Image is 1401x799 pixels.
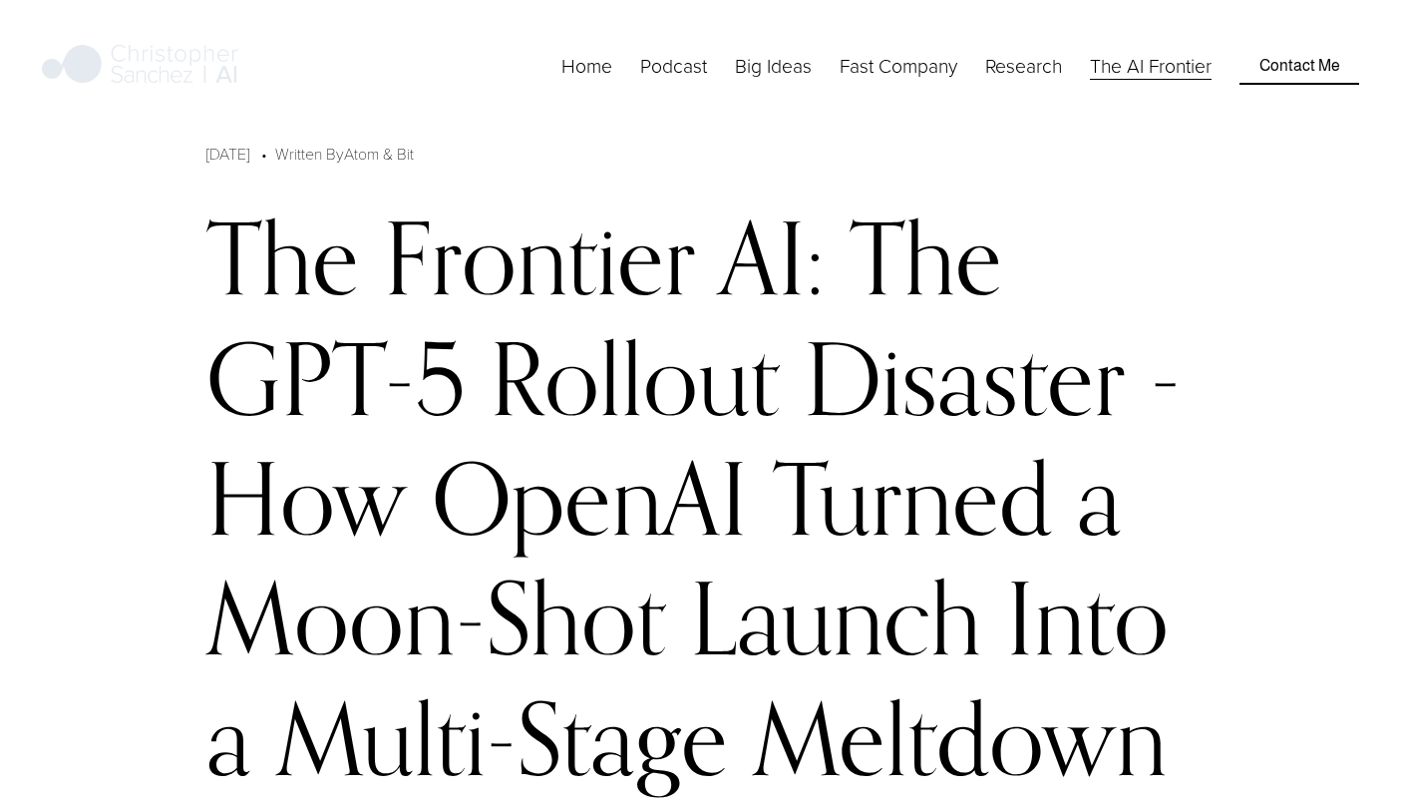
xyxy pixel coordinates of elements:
a: Contact Me [1239,47,1358,85]
a: folder dropdown [840,51,957,82]
a: folder dropdown [985,51,1062,82]
div: Written By [275,142,414,166]
a: The AI Frontier [1090,51,1212,82]
a: Home [561,51,612,82]
a: folder dropdown [735,51,812,82]
a: Podcast [640,51,707,82]
span: Fast Company [840,52,957,79]
span: Big Ideas [735,52,812,79]
a: Atom & Bit [344,143,414,164]
img: Christopher Sanchez | AI [42,41,238,91]
span: Research [985,52,1062,79]
span: [DATE] [206,143,249,164]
